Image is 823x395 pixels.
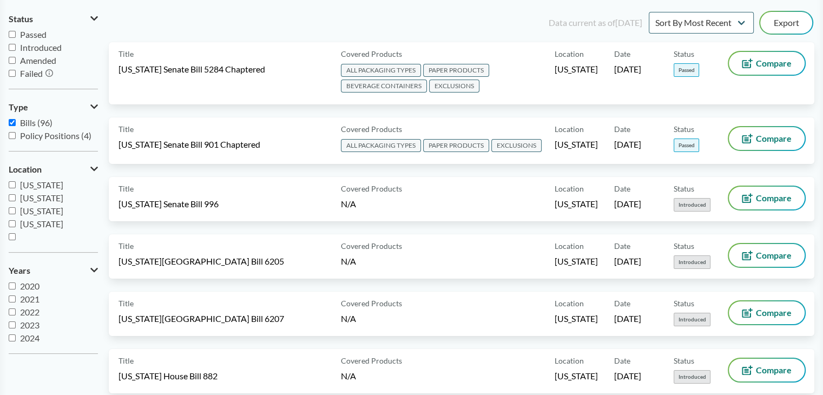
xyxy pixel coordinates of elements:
span: Status [674,355,694,366]
span: 2022 [20,307,39,317]
button: Status [9,10,98,28]
span: Location [555,48,584,60]
span: Status [9,14,33,24]
button: Compare [729,127,805,150]
span: Compare [756,251,792,260]
span: Title [118,48,134,60]
span: [DATE] [614,198,641,210]
span: Policy Positions (4) [20,130,91,141]
input: [US_STATE] [9,181,16,188]
span: Location [555,298,584,309]
span: 2020 [20,281,39,291]
span: [US_STATE] [20,180,63,190]
input: Policy Positions (4) [9,132,16,139]
span: EXCLUSIONS [429,80,479,93]
span: 2024 [20,333,39,343]
span: [US_STATE] [555,255,598,267]
span: PAPER PRODUCTS [423,64,489,77]
span: Failed [20,68,43,78]
span: N/A [341,256,356,266]
input: [US_STATE] [9,207,16,214]
span: Covered Products [341,123,402,135]
span: [US_STATE] [555,198,598,210]
span: Introduced [20,42,62,52]
button: Type [9,98,98,116]
span: [US_STATE] Senate Bill 996 [118,198,219,210]
span: [US_STATE] [555,313,598,325]
span: Introduced [674,313,710,326]
input: Passed [9,31,16,38]
input: 2024 [9,334,16,341]
span: Amended [20,55,56,65]
span: 2021 [20,294,39,304]
span: Status [674,240,694,252]
input: [US_STATE] [9,220,16,227]
span: EXCLUSIONS [491,139,542,152]
span: Date [614,48,630,60]
span: Date [614,240,630,252]
span: Location [555,355,584,366]
span: Introduced [674,198,710,212]
span: ALL PACKAGING TYPES [341,139,421,152]
span: Covered Products [341,183,402,194]
span: PAPER PRODUCTS [423,139,489,152]
span: Title [118,123,134,135]
span: Compare [756,194,792,202]
span: Introduced [674,370,710,384]
input: 2021 [9,295,16,302]
span: Compare [756,366,792,374]
span: Location [9,164,42,174]
span: 2023 [20,320,39,330]
span: N/A [341,371,356,381]
span: BEVERAGE CONTAINERS [341,80,427,93]
input: 2022 [9,308,16,315]
span: [US_STATE] [555,63,598,75]
span: [DATE] [614,370,641,382]
span: Date [614,355,630,366]
span: Status [674,48,694,60]
button: Years [9,261,98,280]
input: 2020 [9,282,16,289]
span: Covered Products [341,48,402,60]
span: Introduced [674,255,710,269]
span: [US_STATE][GEOGRAPHIC_DATA] Bill 6205 [118,255,284,267]
button: Location [9,160,98,179]
span: ALL PACKAGING TYPES [341,64,421,77]
div: Data current as of [DATE] [549,16,642,29]
button: Compare [729,301,805,324]
span: Passed [674,139,699,152]
span: Status [674,298,694,309]
span: Passed [674,63,699,77]
input: 2023 [9,321,16,328]
span: Date [614,123,630,135]
input: [US_STATE] [9,194,16,201]
span: [US_STATE] [20,206,63,216]
span: Title [118,240,134,252]
span: [DATE] [614,313,641,325]
span: Compare [756,134,792,143]
span: [US_STATE] [20,219,63,229]
input: [GEOGRAPHIC_DATA] [9,233,16,240]
span: Location [555,123,584,135]
span: [US_STATE][GEOGRAPHIC_DATA] Bill 6207 [118,313,284,325]
span: Location [555,240,584,252]
span: Type [9,102,28,112]
span: N/A [341,313,356,324]
input: Failed [9,70,16,77]
button: Compare [729,244,805,267]
button: Compare [729,52,805,75]
span: N/A [341,199,356,209]
button: Export [760,12,812,34]
span: [US_STATE] Senate Bill 5284 Chaptered [118,63,265,75]
button: Compare [729,187,805,209]
button: Compare [729,359,805,381]
span: Compare [756,308,792,317]
span: Covered Products [341,240,402,252]
span: Date [614,298,630,309]
span: Passed [20,29,47,40]
input: Amended [9,57,16,64]
span: [US_STATE] Senate Bill 901 Chaptered [118,139,260,150]
span: [DATE] [614,255,641,267]
span: [DATE] [614,139,641,150]
span: Compare [756,59,792,68]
